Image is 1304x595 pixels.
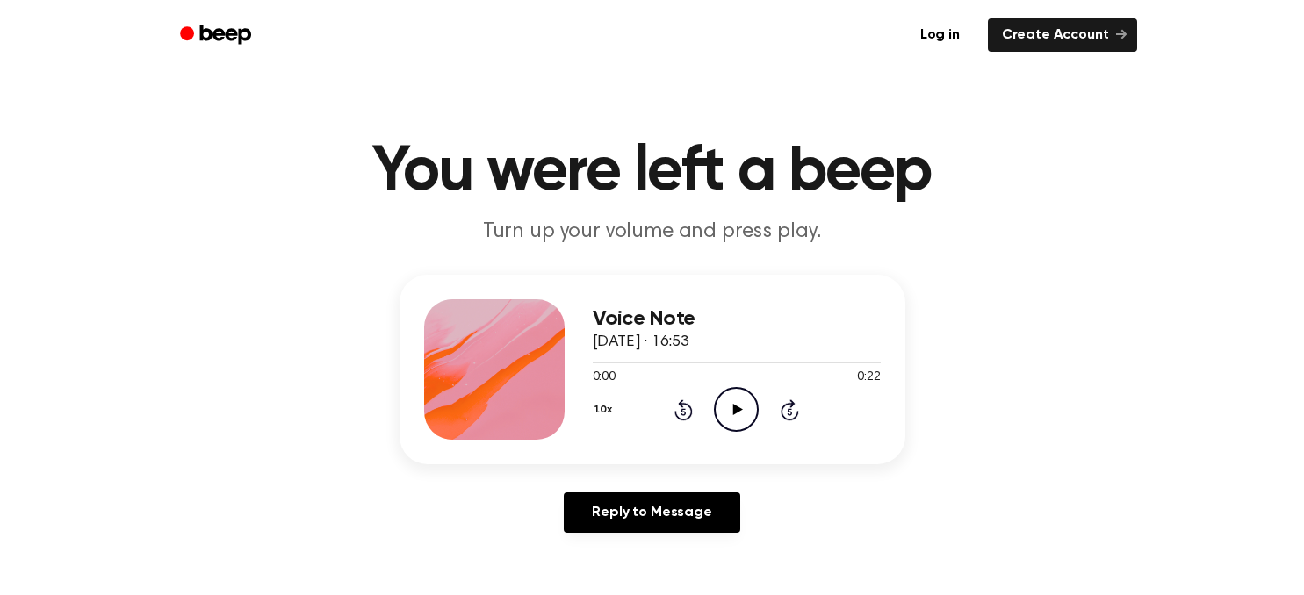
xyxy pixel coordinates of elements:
span: 0:22 [857,369,880,387]
button: 1.0x [593,395,619,425]
a: Reply to Message [564,492,739,533]
a: Create Account [988,18,1137,52]
p: Turn up your volume and press play. [315,218,990,247]
h3: Voice Note [593,307,881,331]
h1: You were left a beep [203,140,1102,204]
a: Log in [903,15,977,55]
span: 0:00 [593,369,616,387]
a: Beep [168,18,267,53]
span: [DATE] · 16:53 [593,334,689,350]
